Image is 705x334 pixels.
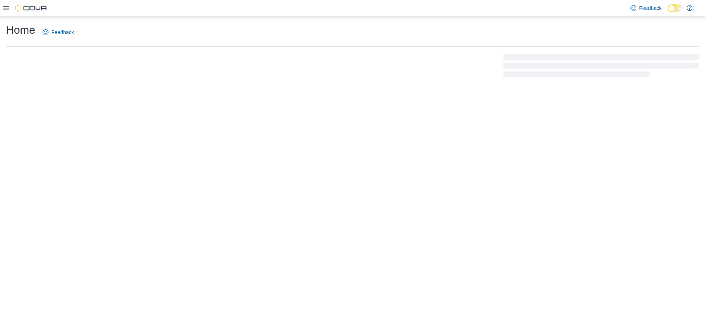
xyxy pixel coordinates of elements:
[668,4,683,12] input: Dark Mode
[6,23,35,37] h1: Home
[40,25,77,40] a: Feedback
[51,29,74,36] span: Feedback
[503,55,699,79] span: Loading
[15,4,48,12] img: Cova
[639,4,662,12] span: Feedback
[628,1,665,15] a: Feedback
